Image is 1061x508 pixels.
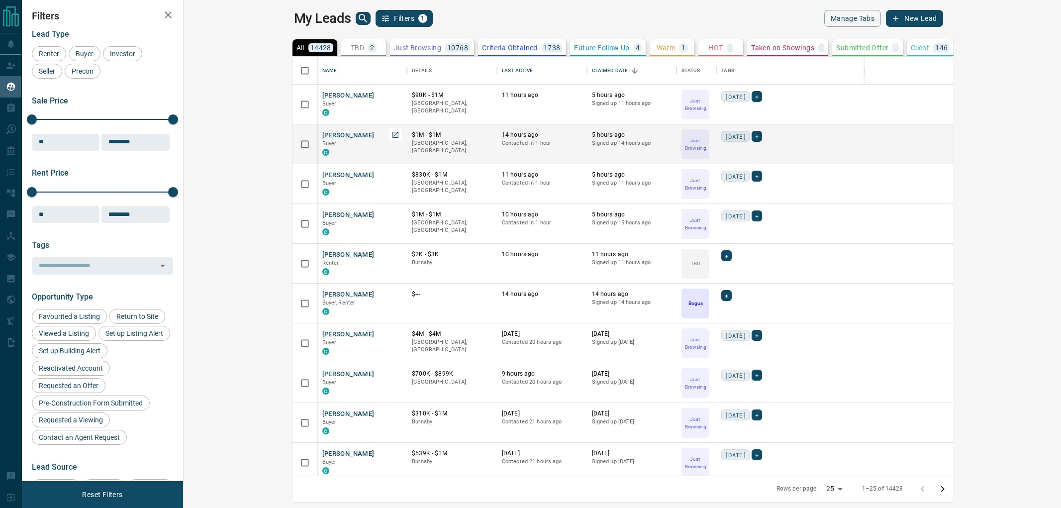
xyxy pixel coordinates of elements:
p: Signed up 11 hours ago [592,259,672,267]
span: Buyer [322,180,337,187]
div: Set up Building Alert [32,343,107,358]
span: + [725,291,728,301]
span: Renter [35,50,63,58]
p: Signed up [DATE] [592,338,672,346]
div: Claimed Date [592,57,628,85]
div: Last Active [502,57,533,85]
p: [GEOGRAPHIC_DATA], [GEOGRAPHIC_DATA] [412,219,492,234]
div: Name [317,57,407,85]
div: Return to Site [109,309,165,324]
div: Requested an Offer [32,378,105,393]
p: Contacted in 1 hour [502,139,582,147]
span: Investor [106,50,139,58]
div: Reactivated Account [32,361,110,376]
p: Submitted Offer [836,44,888,51]
div: + [752,370,762,381]
div: Details [407,57,497,85]
p: Contacted in 1 hour [502,219,582,227]
button: [PERSON_NAME] [322,131,375,140]
span: Requested an Offer [35,382,102,390]
span: Viewed a Listing [35,329,93,337]
span: [DATE] [725,410,746,420]
p: 14 hours ago [502,131,582,139]
p: 14 hours ago [592,290,672,299]
p: Signed up 14 hours ago [592,299,672,306]
p: Signed up [DATE] [592,378,672,386]
button: Go to next page [933,479,953,499]
p: 1–25 of 14428 [862,485,903,493]
div: condos.ca [322,189,329,196]
div: Claimed Date [587,57,677,85]
p: 9 hours ago [502,370,582,378]
p: [DATE] [592,370,672,378]
button: [PERSON_NAME] [322,171,375,180]
p: 1 [681,44,685,51]
p: Signed up [DATE] [592,458,672,466]
span: Precon [68,67,97,75]
div: Favourited a Listing [32,309,107,324]
p: [DATE] [592,330,672,338]
p: 5 hours ago [592,210,672,219]
div: condos.ca [322,348,329,355]
button: Sort [628,64,642,78]
p: $4M - $4M [412,330,492,338]
div: condos.ca [322,109,329,116]
div: Tags [721,57,734,85]
button: [PERSON_NAME] [322,370,375,379]
span: Buyer, Renter [322,300,356,306]
h2: Filters [32,10,173,22]
p: $830K - $1M [412,171,492,179]
span: + [725,251,728,261]
span: Buyer [322,379,337,386]
div: Last Active [497,57,587,85]
div: + [752,409,762,420]
button: [PERSON_NAME] [322,91,375,101]
span: Rent Price [32,168,69,178]
p: $700K - $899K [412,370,492,378]
p: Just Browsing [682,177,708,192]
h1: My Leads [294,10,351,26]
p: Signed up 15 hours ago [592,219,672,227]
span: Sale Price [32,96,68,105]
div: Details [412,57,432,85]
div: Viewed a Listing [32,326,96,341]
span: 1 [419,15,426,22]
div: condos.ca [322,427,329,434]
p: - [820,44,822,51]
p: Just Browsing [394,44,441,51]
span: Buyer [322,459,337,465]
p: Warm [657,44,676,51]
div: + [752,449,762,460]
p: Taken on Showings [751,44,814,51]
p: 10 hours ago [502,250,582,259]
div: Pre-Construction Form Submitted [32,396,150,410]
span: + [755,131,759,141]
p: 5 hours ago [592,91,672,100]
div: condos.ca [322,467,329,474]
button: Reset Filters [76,486,129,503]
p: Signed up 14 hours ago [592,139,672,147]
div: Set up Listing Alert [98,326,170,341]
p: 11 hours ago [502,171,582,179]
button: [PERSON_NAME] [322,250,375,260]
p: $90K - $1M [412,91,492,100]
button: search button [356,12,371,25]
span: Set up Listing Alert [102,329,167,337]
p: Just Browsing [682,137,708,152]
span: + [755,450,759,460]
p: - [894,44,896,51]
p: 5 hours ago [592,171,672,179]
span: [DATE] [725,450,746,460]
span: Buyer [322,101,337,107]
p: Contacted 20 hours ago [502,338,582,346]
div: condos.ca [322,228,329,235]
p: TBD [691,260,700,267]
span: + [755,330,759,340]
span: Requested a Viewing [35,416,106,424]
div: Name [322,57,337,85]
div: + [752,91,762,102]
div: condos.ca [322,308,329,315]
p: $--- [412,290,492,299]
span: [DATE] [725,171,746,181]
p: Burnaby [412,458,492,466]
